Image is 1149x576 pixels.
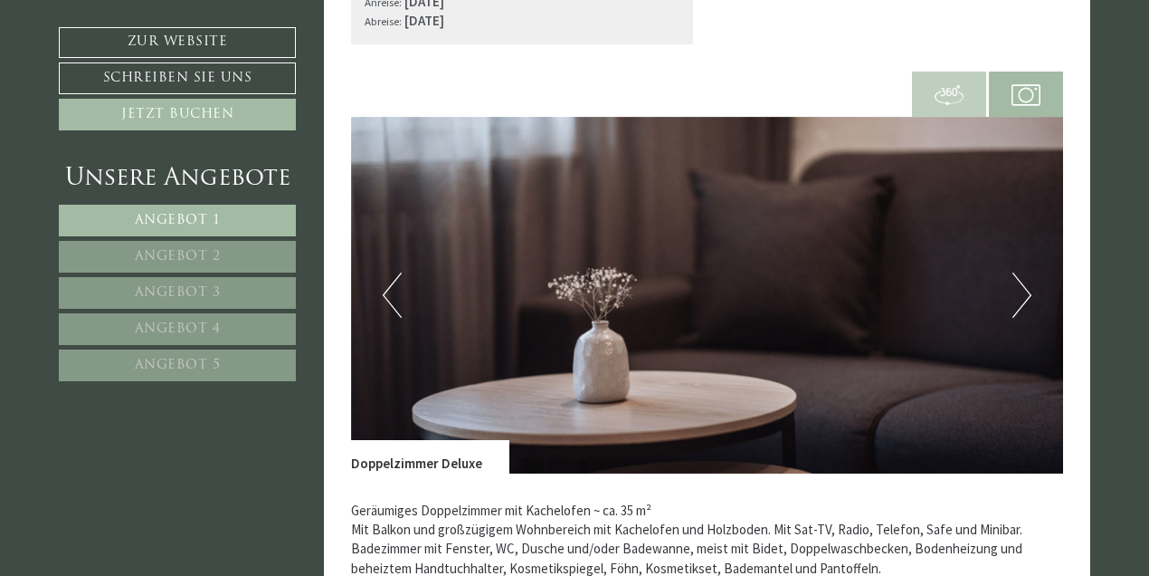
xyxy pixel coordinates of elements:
div: Guten Tag, wie können wir Ihnen helfen? [14,48,267,100]
span: Angebot 2 [135,250,221,264]
div: Montis – Active Nature Spa [27,52,258,65]
span: Angebot 3 [135,286,221,300]
button: Next [1012,273,1031,318]
div: Unsere Angebote [59,162,296,196]
a: Jetzt buchen [59,99,296,130]
span: Angebot 1 [135,214,221,227]
span: Angebot 4 [135,322,221,336]
small: Abreise: [365,14,402,28]
b: [DATE] [404,12,444,29]
small: 19:44 [27,84,258,96]
span: Angebot 5 [135,359,221,372]
a: Schreiben Sie uns [59,62,296,94]
img: camera.svg [1011,81,1040,110]
div: Freitag [321,14,392,43]
img: image [351,117,1064,474]
button: Previous [383,273,402,318]
div: Doppelzimmer Deluxe [351,440,509,473]
button: Senden [595,477,713,509]
a: Zur Website [59,27,296,58]
img: 360-grad.svg [935,81,964,110]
